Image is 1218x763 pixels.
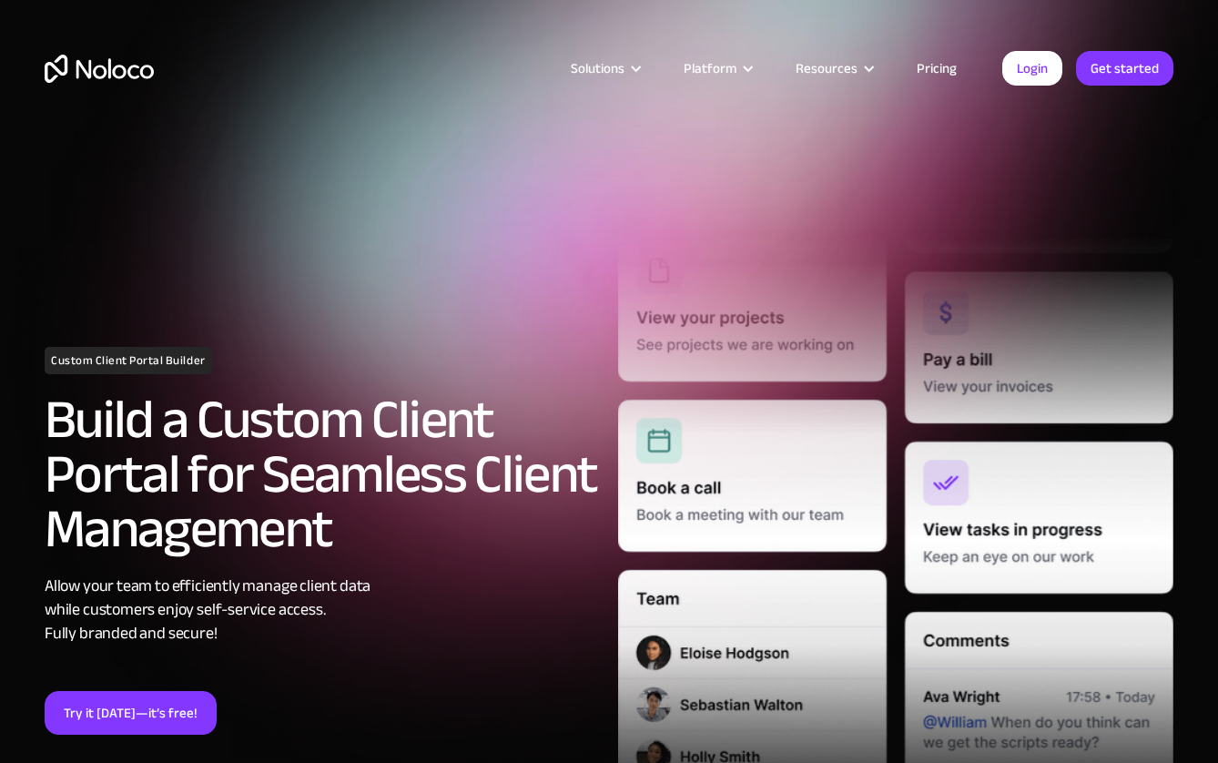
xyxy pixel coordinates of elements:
[1076,51,1173,86] a: Get started
[45,575,600,646] div: Allow your team to efficiently manage client data while customers enjoy self-service access. Full...
[45,347,212,374] h1: Custom Client Portal Builder
[661,56,773,80] div: Platform
[45,691,217,735] a: Try it [DATE]—it’s free!
[773,56,894,80] div: Resources
[548,56,661,80] div: Solutions
[45,392,600,556] h2: Build a Custom Client Portal for Seamless Client Management
[45,55,154,83] a: home
[1002,51,1062,86] a: Login
[684,56,736,80] div: Platform
[894,56,979,80] a: Pricing
[796,56,858,80] div: Resources
[571,56,624,80] div: Solutions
